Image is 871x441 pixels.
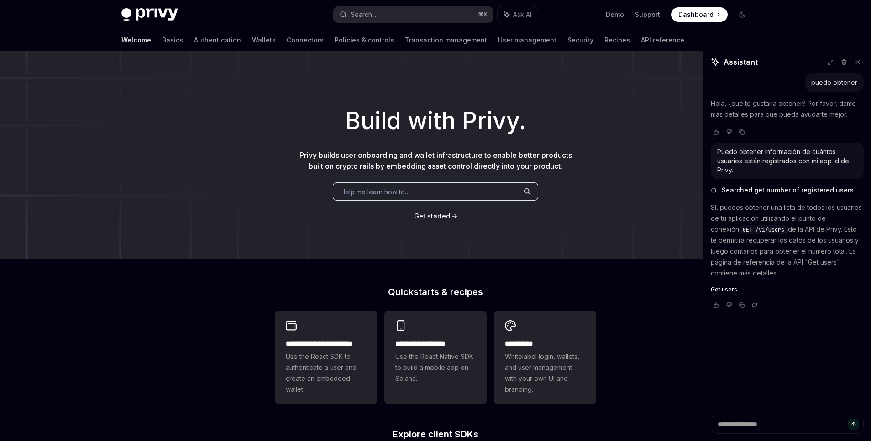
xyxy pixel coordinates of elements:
a: **** **** **** ***Use the React Native SDK to build a mobile app on Solana. [384,311,487,404]
span: Dashboard [678,10,714,19]
h2: Explore client SDKs [275,430,596,439]
a: Basics [162,29,183,51]
span: Searched get number of registered users [722,186,854,195]
button: Toggle dark mode [735,7,750,22]
a: API reference [641,29,684,51]
span: Get started [414,212,450,220]
span: ⌘ K [478,11,488,18]
a: **** *****Whitelabel login, wallets, and user management with your own UI and branding. [494,311,596,404]
a: Transaction management [405,29,487,51]
button: Send message [848,419,859,430]
a: Wallets [252,29,276,51]
span: Whitelabel login, wallets, and user management with your own UI and branding. [505,351,585,395]
a: Security [567,29,593,51]
span: Ask AI [513,10,531,19]
span: Get users [711,286,737,293]
div: puedo obtener [811,78,857,87]
a: Get users [711,286,864,293]
button: Search...⌘K [333,6,493,23]
a: Support [635,10,660,19]
div: Search... [351,9,376,20]
div: Puedo obtener información de cuántos usuarios están registrados con mi app id de Privy. [717,147,857,175]
button: Ask AI [498,6,538,23]
p: Sí, puedes obtener una lista de todos los usuarios de tu aplicación utilizando el punto de conexi... [711,202,864,279]
a: Connectors [287,29,324,51]
span: Privy builds user onboarding and wallet infrastructure to enable better products built on crypto ... [299,150,572,171]
span: Help me learn how to… [341,187,410,197]
a: Recipes [604,29,630,51]
h2: Quickstarts & recipes [275,287,596,296]
span: Assistant [724,57,758,67]
img: dark logo [121,8,178,21]
p: Hola, ¿qué te gustaría obtener? Por favor, dame más detalles para que pueda ayudarte mejor. [711,98,864,120]
a: Demo [606,10,624,19]
a: Dashboard [671,7,728,22]
a: Authentication [194,29,241,51]
h1: Build with Privy. [15,103,856,139]
button: Searched get number of registered users [711,186,864,195]
span: GET /v1/users [743,226,784,233]
span: Use the React SDK to authenticate a user and create an embedded wallet. [286,351,366,395]
span: Use the React Native SDK to build a mobile app on Solana. [395,351,476,384]
a: User management [498,29,556,51]
a: Welcome [121,29,151,51]
a: Policies & controls [335,29,394,51]
a: Get started [414,212,450,221]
